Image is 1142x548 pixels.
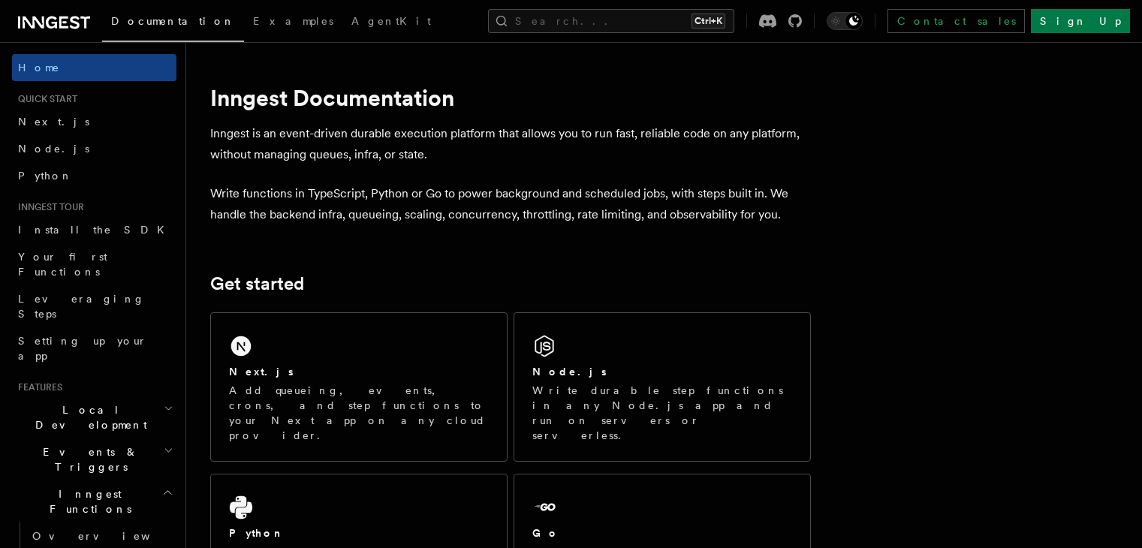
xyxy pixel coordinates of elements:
[12,93,77,105] span: Quick start
[244,5,342,41] a: Examples
[229,364,294,379] h2: Next.js
[532,364,607,379] h2: Node.js
[18,143,89,155] span: Node.js
[210,84,811,111] h1: Inngest Documentation
[210,183,811,225] p: Write functions in TypeScript, Python or Go to power background and scheduled jobs, with steps bu...
[351,15,431,27] span: AgentKit
[532,525,559,540] h2: Go
[18,251,107,278] span: Your first Functions
[12,480,176,522] button: Inngest Functions
[32,530,187,542] span: Overview
[12,402,164,432] span: Local Development
[12,327,176,369] a: Setting up your app
[12,135,176,162] a: Node.js
[12,108,176,135] a: Next.js
[111,15,235,27] span: Documentation
[12,54,176,81] a: Home
[12,396,176,438] button: Local Development
[12,285,176,327] a: Leveraging Steps
[102,5,244,42] a: Documentation
[12,381,62,393] span: Features
[692,14,725,29] kbd: Ctrl+K
[210,123,811,165] p: Inngest is an event-driven durable execution platform that allows you to run fast, reliable code ...
[342,5,440,41] a: AgentKit
[887,9,1025,33] a: Contact sales
[12,216,176,243] a: Install the SDK
[12,444,164,474] span: Events & Triggers
[12,243,176,285] a: Your first Functions
[18,224,173,236] span: Install the SDK
[514,312,811,462] a: Node.jsWrite durable step functions in any Node.js app and run on servers or serverless.
[12,486,162,516] span: Inngest Functions
[12,438,176,480] button: Events & Triggers
[18,60,60,75] span: Home
[488,9,734,33] button: Search...Ctrl+K
[827,12,863,30] button: Toggle dark mode
[18,116,89,128] span: Next.js
[18,170,73,182] span: Python
[229,525,285,540] h2: Python
[18,293,145,320] span: Leveraging Steps
[18,335,147,362] span: Setting up your app
[1031,9,1130,33] a: Sign Up
[253,15,333,27] span: Examples
[532,383,792,443] p: Write durable step functions in any Node.js app and run on servers or serverless.
[229,383,489,443] p: Add queueing, events, crons, and step functions to your Next app on any cloud provider.
[12,201,84,213] span: Inngest tour
[12,162,176,189] a: Python
[210,273,304,294] a: Get started
[210,312,508,462] a: Next.jsAdd queueing, events, crons, and step functions to your Next app on any cloud provider.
